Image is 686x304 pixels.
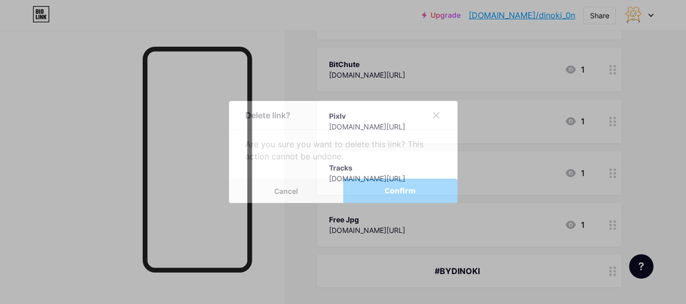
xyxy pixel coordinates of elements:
div: Delete link? [245,109,290,121]
span: Confirm [384,186,416,196]
div: Are you sure you want to delete this link? This action cannot be undone. [245,138,441,162]
button: Cancel [229,179,343,203]
button: Confirm [343,179,458,203]
span: Cancel [274,187,298,195]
